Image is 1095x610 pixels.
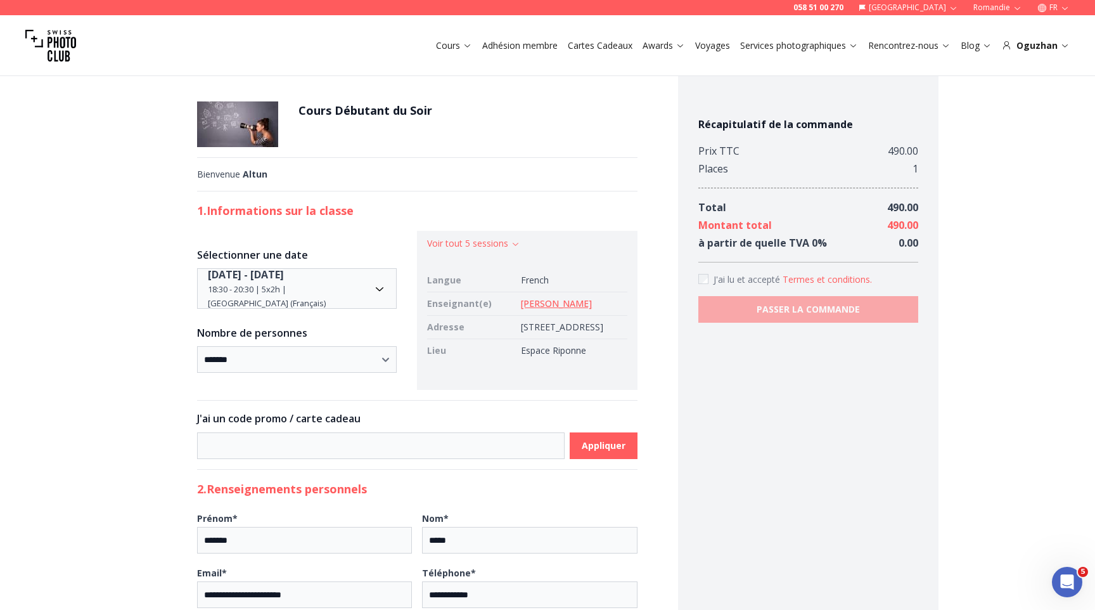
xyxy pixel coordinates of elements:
[695,39,730,52] a: Voyages
[516,316,627,339] td: [STREET_ADDRESS]
[582,439,625,452] b: Appliquer
[698,198,726,216] div: Total
[887,200,918,214] span: 490.00
[422,581,637,608] input: Téléphone*
[431,37,477,55] button: Cours
[427,292,516,316] td: Enseignant(e)
[422,567,476,579] b: Téléphone *
[698,142,740,160] div: Prix TTC
[477,37,563,55] button: Adhésion membre
[698,234,827,252] div: à partir de quelle TVA 0 %
[197,101,278,147] img: Cours Débutant du Soir
[436,39,472,52] a: Cours
[570,432,637,459] button: Appliquer
[863,37,956,55] button: Rencontrez-nous
[690,37,735,55] button: Voyages
[427,316,516,339] td: Adresse
[197,168,637,181] div: Bienvenue
[793,3,843,13] a: 058 51 00 270
[956,37,997,55] button: Blog
[197,325,397,341] h3: Nombre de personnes
[887,218,918,232] span: 490.00
[521,297,592,309] a: [PERSON_NAME]
[197,581,413,608] input: Email*
[427,339,516,363] td: Lieu
[197,512,238,524] b: Prénom *
[912,160,918,178] div: 1
[427,237,520,250] button: Voir tout 5 sessions
[961,39,992,52] a: Blog
[698,117,919,132] h4: Récapitulatif de la commande
[197,527,413,554] input: Prénom*
[197,268,397,309] button: Date
[735,37,863,55] button: Services photographiques
[899,236,918,250] span: 0.00
[197,202,637,219] h2: 1. Informations sur la classe
[714,273,783,285] span: J'ai lu et accepté
[1078,567,1088,577] span: 5
[698,160,728,178] div: Places
[427,269,516,292] td: Langue
[298,101,432,119] h1: Cours Débutant du Soir
[422,512,449,524] b: Nom *
[698,216,772,234] div: Montant total
[568,39,632,52] a: Cartes Cadeaux
[197,567,227,579] b: Email *
[1052,567,1082,597] iframe: Intercom live chat
[197,247,397,263] h3: Sélectionner une date
[516,339,627,363] td: Espace Riponne
[888,142,918,160] div: 490.00
[740,39,858,52] a: Services photographiques
[757,303,860,316] b: PASSER LA COMMANDE
[698,274,708,284] input: Accept terms
[1002,39,1070,52] div: Oguzhan
[868,39,951,52] a: Rencontrez-nous
[698,296,919,323] button: PASSER LA COMMANDE
[197,411,637,426] h3: J'ai un code promo / carte cadeau
[25,20,76,71] img: Swiss photo club
[563,37,637,55] button: Cartes Cadeaux
[482,39,558,52] a: Adhésion membre
[637,37,690,55] button: Awards
[783,273,872,286] button: Accept termsJ'ai lu et accepté
[516,269,627,292] td: French
[643,39,685,52] a: Awards
[197,480,637,498] h2: 2. Renseignements personnels
[243,168,267,180] b: Altun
